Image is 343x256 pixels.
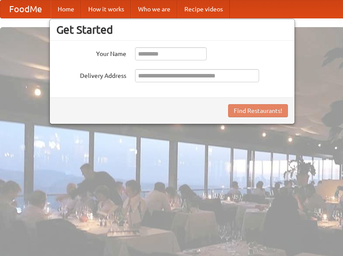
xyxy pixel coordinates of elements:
[81,0,131,18] a: How it works
[56,47,126,58] label: Your Name
[51,0,81,18] a: Home
[177,0,230,18] a: Recipe videos
[131,0,177,18] a: Who we are
[56,23,288,36] h3: Get Started
[56,69,126,80] label: Delivery Address
[228,104,288,117] button: Find Restaurants!
[0,0,51,18] a: FoodMe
